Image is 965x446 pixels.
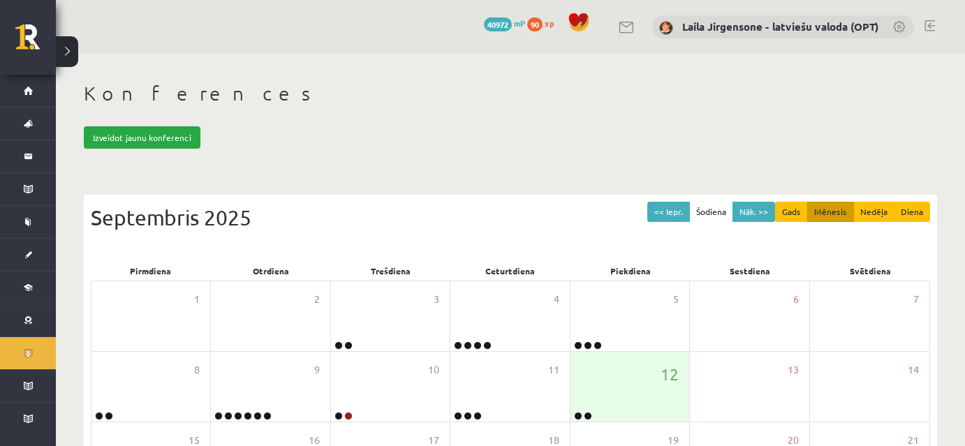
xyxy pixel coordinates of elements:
div: Svētdiena [810,261,930,281]
button: Šodiena [689,202,733,222]
img: Laila Jirgensone - latviešu valoda (OPT) [659,21,673,35]
div: Trešdiena [330,261,450,281]
div: Ceturtdiena [450,261,570,281]
a: Laila Jirgensone - latviešu valoda (OPT) [682,20,878,34]
div: Septembris 2025 [91,202,930,233]
button: Nāk. >> [732,202,775,222]
span: 6 [793,292,799,307]
a: Izveidot jaunu konferenci [84,126,200,149]
div: Sestdiena [691,261,811,281]
span: 10 [428,362,439,378]
span: xp [545,17,554,29]
span: 2 [314,292,320,307]
button: Nedēļa [853,202,894,222]
button: << Iepr. [647,202,690,222]
a: 90 xp [527,17,561,29]
div: Otrdiena [211,261,331,281]
span: 1 [194,292,200,307]
span: 11 [548,362,559,378]
span: 8 [194,362,200,378]
button: Diena [894,202,930,222]
span: 9 [314,362,320,378]
span: 12 [661,362,679,386]
span: 13 [788,362,799,378]
span: 4 [554,292,559,307]
a: 40972 mP [484,17,525,29]
div: Pirmdiena [91,261,211,281]
div: Piekdiena [570,261,691,281]
span: 7 [913,292,919,307]
button: Mēnesis [807,202,854,222]
span: 40972 [484,17,512,31]
span: 14 [908,362,919,378]
span: mP [514,17,525,29]
button: Gads [775,202,808,222]
span: 5 [673,292,679,307]
span: 3 [434,292,439,307]
h1: Konferences [84,82,937,105]
span: 90 [527,17,543,31]
a: Rīgas 1. Tālmācības vidusskola [15,24,56,59]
